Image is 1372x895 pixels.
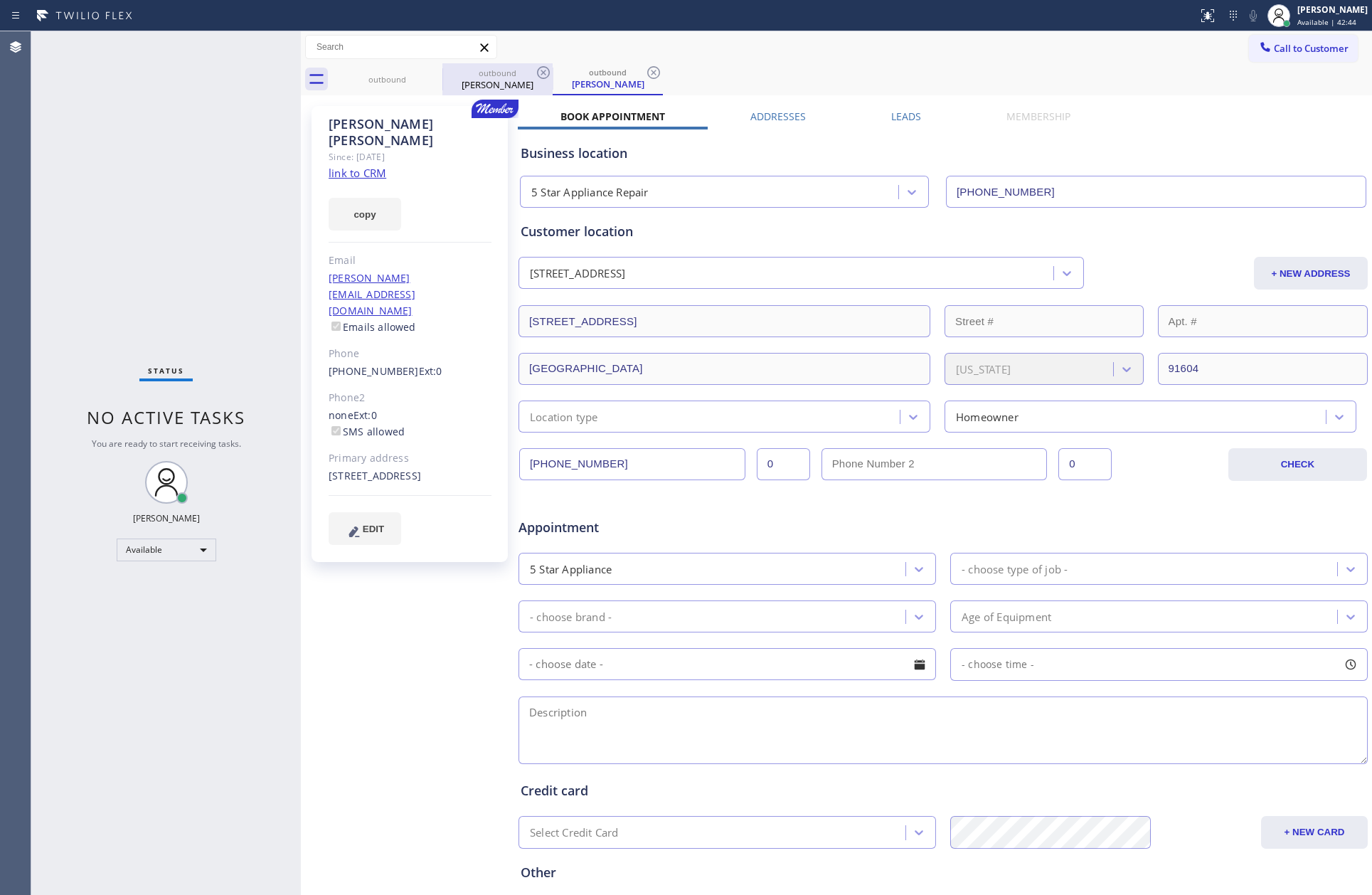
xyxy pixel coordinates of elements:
[530,825,619,841] div: Select Credit Card
[444,78,551,91] div: [PERSON_NAME]
[1297,4,1368,16] div: [PERSON_NAME]
[444,68,551,78] div: outbound
[519,518,799,537] span: Appointment
[521,222,1366,241] div: Customer location
[1158,305,1368,337] input: Apt. #
[1158,353,1368,385] input: ZIP
[1249,35,1358,62] button: Call to Customer
[329,253,491,269] div: Email
[946,176,1366,208] input: Phone Number
[891,110,921,123] label: Leads
[750,110,806,123] label: Addresses
[329,425,405,438] label: SMS allowed
[530,408,598,425] div: Location type
[521,144,1366,163] div: Business location
[530,608,612,625] div: - choose brand -
[1261,816,1368,849] button: + NEW CARD
[519,648,936,680] input: - choose date -
[521,781,1366,800] div: Credit card
[554,63,661,94] div: William Seymour
[1228,448,1367,481] button: CHECK
[962,657,1034,671] span: - choose time -
[1254,257,1368,290] button: + NEW ADDRESS
[331,426,341,435] input: SMS allowed
[757,448,810,480] input: Ext.
[329,271,415,317] a: [PERSON_NAME][EMAIL_ADDRESS][DOMAIN_NAME]
[519,448,745,480] input: Phone Number
[521,863,1366,882] div: Other
[133,512,200,524] div: [PERSON_NAME]
[329,320,416,334] label: Emails allowed
[554,67,661,78] div: outbound
[331,322,341,331] input: Emails allowed
[560,110,665,123] label: Book Appointment
[329,408,491,440] div: none
[329,468,491,484] div: [STREET_ADDRESS]
[92,438,241,450] span: You are ready to start receiving tasks.
[329,364,419,378] a: [PHONE_NUMBER]
[945,305,1144,337] input: Street #
[329,149,491,165] div: Since: [DATE]
[419,364,442,378] span: Ext: 0
[1058,448,1112,480] input: Ext. 2
[363,524,384,534] span: EDIT
[329,166,386,180] a: link to CRM
[334,74,441,85] div: outbound
[519,353,930,385] input: City
[1274,42,1349,55] span: Call to Customer
[530,561,612,577] div: 5 Star Appliance
[329,198,401,231] button: copy
[353,408,377,422] span: Ext: 0
[531,184,649,201] div: 5 Star Appliance Repair
[148,366,184,376] span: Status
[329,390,491,406] div: Phone2
[1006,110,1070,123] label: Membership
[1297,17,1356,27] span: Available | 42:44
[519,305,930,337] input: Address
[329,450,491,467] div: Primary address
[962,561,1068,577] div: - choose type of job -
[956,408,1019,425] div: Homeowner
[329,512,401,545] button: EDIT
[821,448,1048,480] input: Phone Number 2
[554,78,661,90] div: [PERSON_NAME]
[962,608,1051,625] div: Age of Equipment
[306,36,496,58] input: Search
[117,539,216,561] div: Available
[444,63,551,95] div: William Seymour
[87,406,245,429] span: No active tasks
[1243,6,1263,26] button: Mute
[530,265,625,282] div: [STREET_ADDRESS]
[329,346,491,362] div: Phone
[329,116,491,149] div: [PERSON_NAME] [PERSON_NAME]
